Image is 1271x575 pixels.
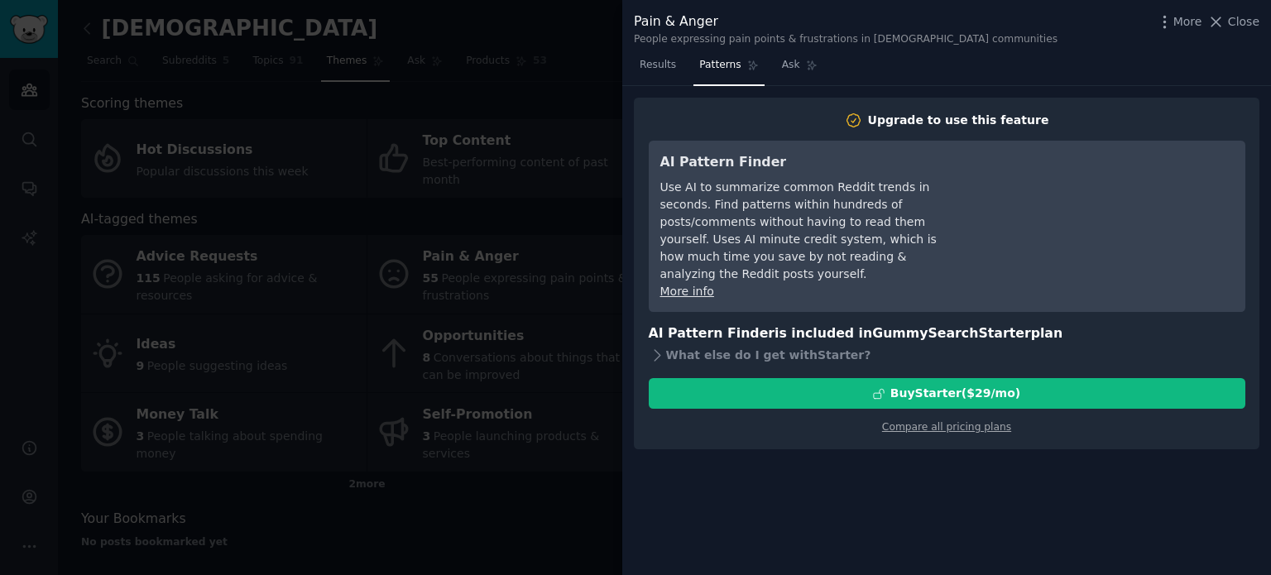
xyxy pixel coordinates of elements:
iframe: YouTube video player [986,152,1234,276]
div: People expressing pain points & frustrations in [DEMOGRAPHIC_DATA] communities [634,32,1058,47]
a: More info [660,285,714,298]
span: Patterns [699,58,741,73]
span: Close [1228,13,1259,31]
button: BuyStarter($29/mo) [649,378,1245,409]
a: Ask [776,52,823,86]
button: More [1156,13,1202,31]
div: Upgrade to use this feature [868,112,1049,129]
div: Pain & Anger [634,12,1058,32]
a: Patterns [693,52,764,86]
span: Ask [782,58,800,73]
a: Compare all pricing plans [882,421,1011,433]
button: Close [1207,13,1259,31]
span: GummySearch Starter [872,325,1030,341]
span: More [1173,13,1202,31]
span: Results [640,58,676,73]
div: Buy Starter ($ 29 /mo ) [890,385,1020,402]
h3: AI Pattern Finder [660,152,962,173]
a: Results [634,52,682,86]
div: Use AI to summarize common Reddit trends in seconds. Find patterns within hundreds of posts/comme... [660,179,962,283]
h3: AI Pattern Finder is included in plan [649,323,1245,344]
div: What else do I get with Starter ? [649,343,1245,367]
